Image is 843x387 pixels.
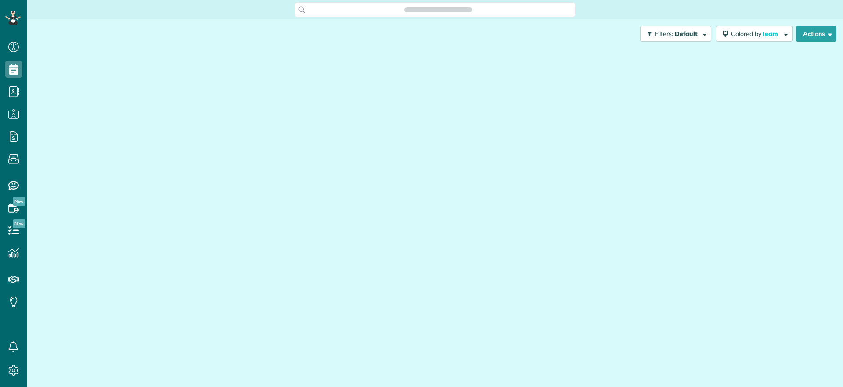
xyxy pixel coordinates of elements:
span: Default [675,30,698,38]
span: Team [761,30,779,38]
span: New [13,197,25,206]
button: Colored byTeam [716,26,793,42]
button: Filters: Default [640,26,711,42]
span: Filters: [655,30,673,38]
button: Actions [796,26,836,42]
span: Search ZenMaid… [413,5,463,14]
a: Filters: Default [636,26,711,42]
span: New [13,219,25,228]
span: Colored by [731,30,781,38]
